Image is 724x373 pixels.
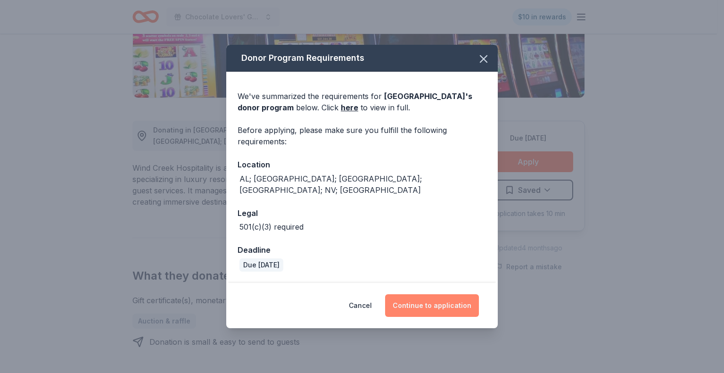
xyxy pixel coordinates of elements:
[238,244,486,256] div: Deadline
[239,173,486,196] div: AL; [GEOGRAPHIC_DATA]; [GEOGRAPHIC_DATA]; [GEOGRAPHIC_DATA]; NV; [GEOGRAPHIC_DATA]
[238,124,486,147] div: Before applying, please make sure you fulfill the following requirements:
[238,207,486,219] div: Legal
[226,45,498,72] div: Donor Program Requirements
[238,91,486,113] div: We've summarized the requirements for below. Click to view in full.
[385,294,479,317] button: Continue to application
[349,294,372,317] button: Cancel
[341,102,358,113] a: here
[238,158,486,171] div: Location
[239,258,283,272] div: Due [DATE]
[239,221,304,232] div: 501(c)(3) required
